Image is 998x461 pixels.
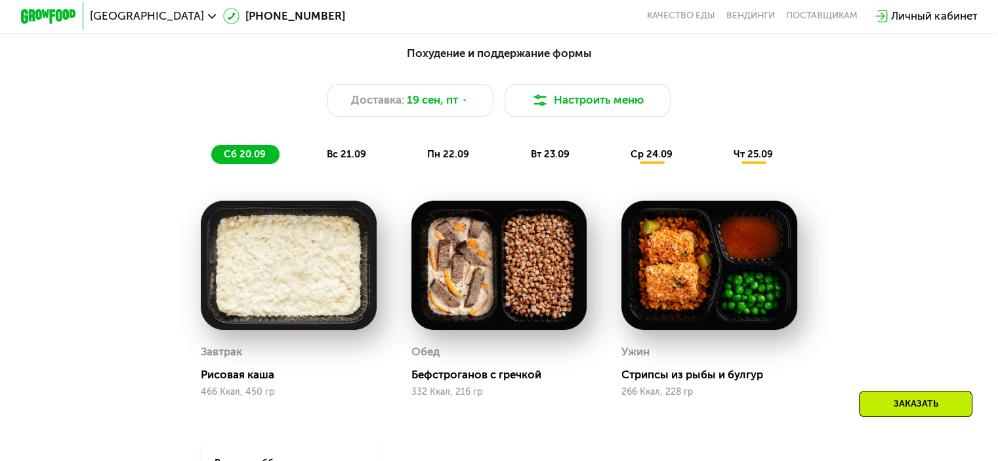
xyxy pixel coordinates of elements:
[427,148,469,160] span: пн 22.09
[89,45,909,62] div: Похудение и поддержание формы
[891,8,977,24] div: Личный кабинет
[859,391,972,417] div: Заказать
[351,92,404,108] span: Доставка:
[407,92,458,108] span: 19 сен, пт
[621,368,808,382] div: Стрипсы из рыбы и булгур
[786,10,858,22] div: поставщикам
[224,148,266,160] span: сб 20.09
[223,8,345,24] a: [PHONE_NUMBER]
[505,84,671,117] button: Настроить меню
[647,10,715,22] a: Качество еды
[411,368,598,382] div: Бефстроганов с гречкой
[90,10,204,22] span: [GEOGRAPHIC_DATA]
[621,387,797,397] div: 266 Ккал, 228 гр
[411,387,587,397] div: 332 Ккал, 216 гр
[327,148,366,160] span: вс 21.09
[201,342,242,363] div: Завтрак
[631,148,673,160] span: ср 24.09
[726,10,775,22] a: Вендинги
[621,342,650,363] div: Ужин
[411,342,440,363] div: Обед
[530,148,569,160] span: вт 23.09
[201,387,377,397] div: 466 Ккал, 450 гр
[201,368,387,382] div: Рисовая каша
[734,148,773,160] span: чт 25.09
